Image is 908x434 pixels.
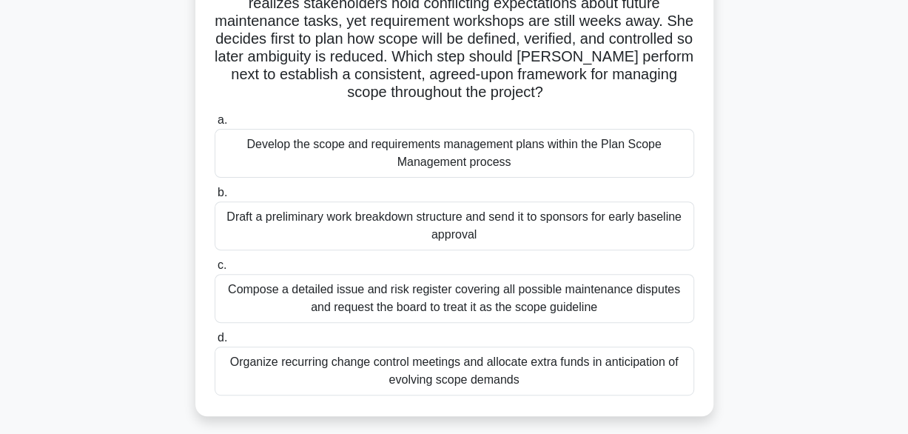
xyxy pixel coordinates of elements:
span: d. [218,331,227,344]
div: Develop the scope and requirements management plans within the Plan Scope Management process [215,129,694,178]
div: Organize recurring change control meetings and allocate extra funds in anticipation of evolving s... [215,347,694,395]
div: Compose a detailed issue and risk register covering all possible maintenance disputes and request... [215,274,694,323]
span: a. [218,113,227,126]
span: b. [218,186,227,198]
div: Draft a preliminary work breakdown structure and send it to sponsors for early baseline approval [215,201,694,250]
span: c. [218,258,226,271]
